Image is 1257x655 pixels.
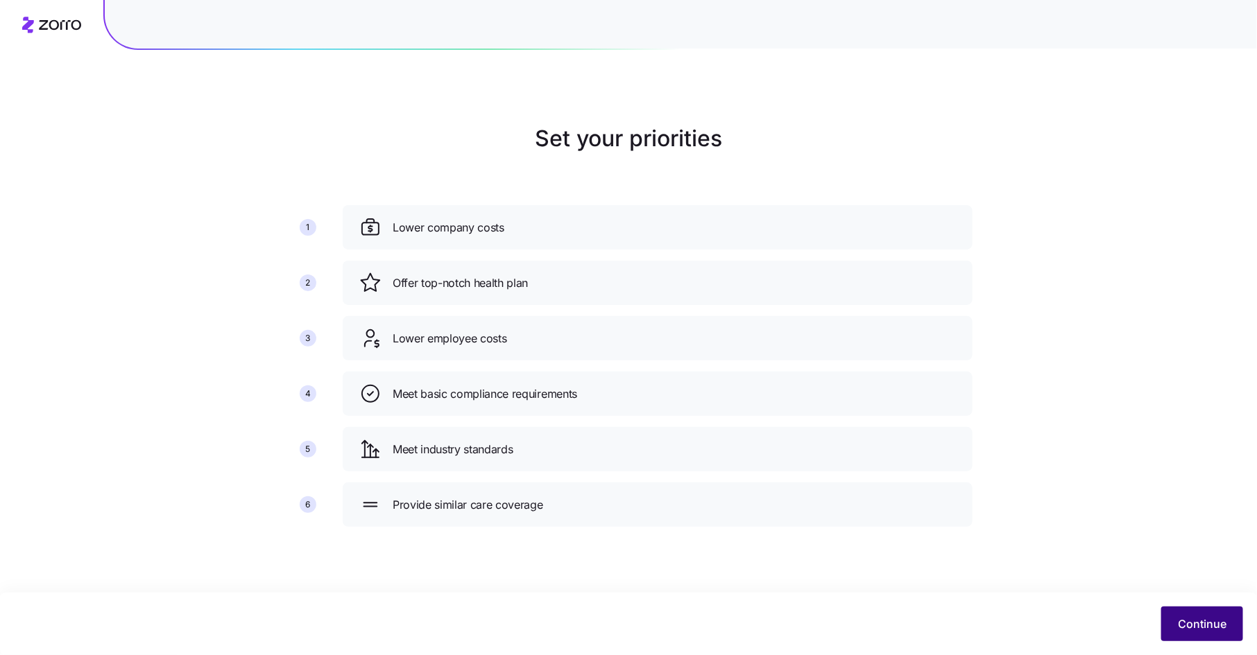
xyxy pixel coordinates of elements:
[343,205,973,250] div: Lower company costs
[300,385,316,402] div: 4
[393,219,504,236] span: Lower company costs
[343,316,973,360] div: Lower employee costs
[300,496,316,513] div: 6
[343,482,973,527] div: Provide similar care coverage
[343,427,973,471] div: Meet industry standards
[300,330,316,347] div: 3
[300,441,316,457] div: 5
[393,441,513,458] span: Meet industry standards
[393,330,507,347] span: Lower employee costs
[284,122,973,155] h1: Set your priorities
[1178,615,1226,632] span: Continue
[343,261,973,305] div: Offer top-notch health plan
[300,219,316,236] div: 1
[393,274,528,292] span: Offer top-notch health plan
[1161,606,1243,641] button: Continue
[343,372,973,416] div: Meet basic compliance requirements
[393,385,577,403] span: Meet basic compliance requirements
[393,496,543,514] span: Provide similar care coverage
[300,274,316,291] div: 2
